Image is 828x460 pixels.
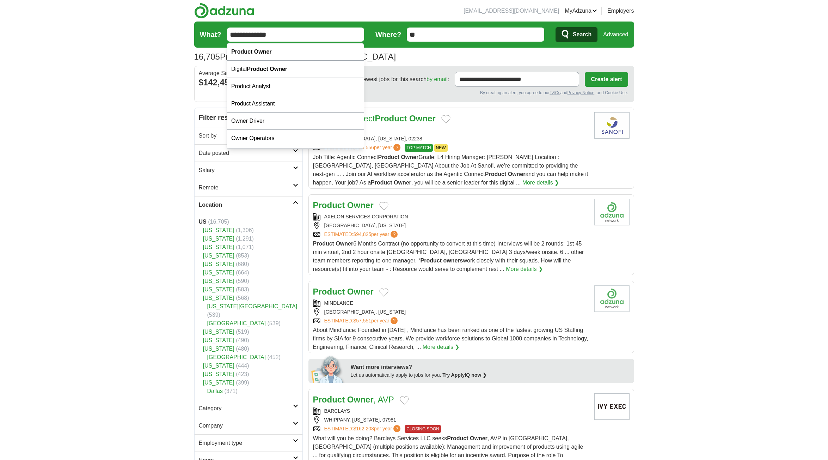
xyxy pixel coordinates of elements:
a: ESTIMATED:$162,208per year? [324,425,402,433]
a: Product Owner [313,287,374,296]
strong: Product [447,435,468,441]
strong: owners [443,258,463,264]
a: [US_STATE] [203,286,234,292]
span: (1,306) [236,227,254,233]
label: Where? [375,29,401,40]
span: (539) [268,320,281,326]
strong: Owner [347,287,374,296]
h2: Category [199,404,293,413]
strong: Product [371,180,392,186]
h2: Remote [199,183,293,192]
strong: Product [421,258,442,264]
a: [US_STATE] [203,346,234,352]
strong: Owner [347,200,374,210]
a: Agentic ConnectProduct Owner [313,114,436,123]
strong: US [199,219,207,225]
span: (590) [236,278,249,284]
img: Company logo [594,199,630,225]
div: Want more interviews? [351,363,630,371]
span: (853) [236,253,249,259]
a: ESTIMATED:$57,551per year? [324,317,399,325]
img: Barclays logo [594,393,630,420]
h2: Location [199,201,293,209]
span: (568) [236,295,249,301]
img: Company logo [594,285,630,312]
div: Average Salary [199,71,298,76]
strong: Product [313,241,334,247]
a: More details ❯ [522,178,559,187]
a: Dallas [207,388,223,394]
span: (664) [236,270,249,276]
div: Product Analyst [227,78,364,95]
h2: Filter results [195,108,302,127]
div: MINDLANCE [313,299,589,307]
a: [US_STATE] [203,295,234,301]
h2: Sort by [199,132,293,140]
span: About Mindlance: Founded in [DATE] , Mindlance has been ranked as one of the fastest growing US S... [313,327,588,350]
strong: Owner [409,114,436,123]
a: [US_STATE] [203,244,234,250]
button: Add to favorite jobs [379,288,388,297]
a: [GEOGRAPHIC_DATA] [207,354,266,360]
a: Product Owner, AVP [313,395,394,404]
span: (16,705) [208,219,229,225]
strong: Owner [394,180,411,186]
span: (519) [236,329,249,335]
button: Search [556,27,597,42]
a: Privacy Notice [567,90,594,95]
div: [GEOGRAPHIC_DATA], [US_STATE] [313,308,589,316]
span: (452) [268,354,281,360]
a: T&Cs [550,90,560,95]
span: $57,551 [353,318,371,323]
button: Add to favorite jobs [379,202,388,210]
div: Digital [227,61,364,78]
span: Search [573,28,591,42]
span: (423) [236,371,249,377]
h2: Salary [199,166,293,175]
a: Try ApplyIQ now ❯ [442,372,487,378]
a: Product Owner [313,200,374,210]
h2: Date posted [199,149,293,157]
span: (539) [207,312,220,318]
a: [US_STATE] [203,363,234,369]
label: What? [200,29,221,40]
div: $142,456 [199,76,298,89]
div: Product Assistant [227,95,364,113]
a: More details ❯ [506,265,543,273]
span: ? [393,144,400,151]
strong: Owner [347,395,374,404]
span: (1,291) [236,236,254,242]
span: (583) [236,286,249,292]
a: Salary [195,162,302,179]
button: Create alert [585,72,628,87]
span: Job Title: Agentic Connect Grade: L4 Hiring Manager: [PERSON_NAME] Location : [GEOGRAPHIC_DATA], ... [313,154,588,186]
a: Remote [195,179,302,196]
span: 6 Months Contract (no opportunity to convert at this time) Interviews will be 2 rounds: 1st 45 mi... [313,241,584,272]
a: by email [427,76,448,82]
span: (1,071) [236,244,254,250]
strong: Product Owner [231,49,272,55]
a: Employers [607,7,634,15]
a: [GEOGRAPHIC_DATA] [207,320,266,326]
a: Date posted [195,144,302,162]
button: Add to favorite jobs [400,396,409,405]
a: [US_STATE] [203,380,234,386]
span: (371) [224,388,237,394]
a: [US_STATE] [203,337,234,343]
span: TOP MATCH [405,144,433,152]
a: ESTIMATED:$94,825per year? [324,231,399,238]
span: CLOSING SOON [405,425,441,433]
a: [US_STATE] [203,236,234,242]
span: ? [393,425,400,432]
span: (480) [236,346,249,352]
div: Owner Operators [227,130,364,147]
h2: Company [199,422,293,430]
strong: Owner [508,171,526,177]
div: [GEOGRAPHIC_DATA], [US_STATE] [313,222,589,229]
strong: Product [375,114,407,123]
strong: Product [313,200,345,210]
a: [US_STATE] [203,329,234,335]
span: (490) [236,337,249,343]
span: $162,208 [353,426,374,431]
div: AXELON SERVICES CORPORATION [313,213,589,220]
